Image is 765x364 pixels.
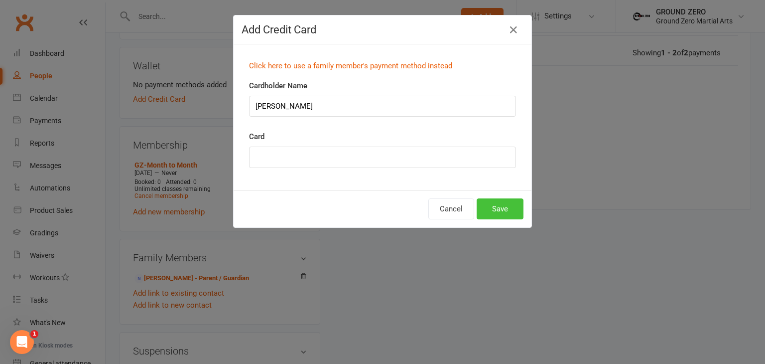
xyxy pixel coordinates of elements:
[242,23,523,36] h4: Add Credit Card
[506,22,521,38] button: Close
[30,330,38,338] span: 1
[10,330,34,354] iframe: Intercom live chat
[477,198,523,219] button: Save
[255,153,510,162] iframe: Secure card payment input frame
[249,80,307,92] label: Cardholder Name
[428,198,474,219] button: Cancel
[249,61,452,70] a: Click here to use a family member's payment method instead
[249,131,264,143] label: Card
